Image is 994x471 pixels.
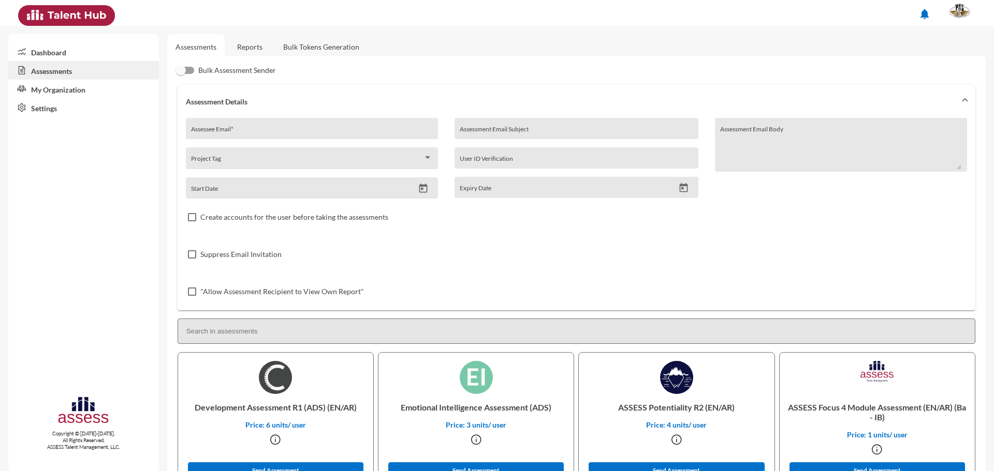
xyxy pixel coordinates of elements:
p: Price: 1 units/ user [788,430,967,439]
span: Suppress Email Invitation [200,248,282,261]
div: Assessment Details [178,118,975,310]
a: Reports [229,34,271,59]
a: My Organization [8,80,159,98]
a: Assessments [8,61,159,80]
a: Bulk Tokens Generation [275,34,368,59]
img: assesscompany-logo.png [57,395,110,428]
p: Copyright © [DATE]-[DATE]. All Rights Reserved. ASSESS Talent Management, LLC. [8,430,159,450]
p: Price: 6 units/ user [186,420,365,429]
mat-icon: notifications [918,8,931,20]
p: ASSESS Potentiality R2 (EN/AR) [587,394,766,420]
p: Price: 4 units/ user [587,420,766,429]
span: Bulk Assessment Sender [198,64,276,77]
button: Open calendar [675,183,693,193]
input: Search in assessments [178,318,975,344]
a: Assessments [176,42,216,51]
a: Dashboard [8,42,159,61]
span: Create accounts for the user before taking the assessments [200,211,388,223]
p: Emotional Intelligence Assessment (ADS) [387,394,565,420]
p: ASSESS Focus 4 Module Assessment (EN/AR) (Ba - IB) [788,394,967,430]
p: Development Assessment R1 (ADS) (EN/AR) [186,394,365,420]
mat-panel-title: Assessment Details [186,97,955,106]
mat-expansion-panel-header: Assessment Details [178,85,975,118]
button: Open calendar [414,183,432,194]
a: Settings [8,98,159,117]
span: "Allow Assessment Recipient to View Own Report" [200,285,364,298]
p: Price: 3 units/ user [387,420,565,429]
